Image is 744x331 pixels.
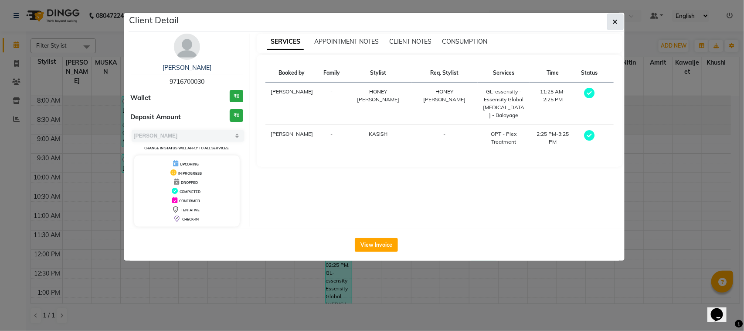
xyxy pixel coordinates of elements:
[131,112,181,122] span: Deposit Amount
[265,83,318,125] td: [PERSON_NAME]
[179,199,200,203] span: CONFIRMED
[530,125,576,152] td: 2:25 PM-3:25 PM
[131,93,151,103] span: Wallet
[411,64,478,83] th: Req. Stylist
[483,130,525,146] div: OPT - Plex Treatment
[314,38,379,45] span: APPOINTMENT NOTES
[707,296,735,322] iframe: chat widget
[483,103,525,119] div: [MEDICAL_DATA] - Balayage
[170,78,204,86] span: 9716700030
[267,34,304,50] span: SERVICES
[411,125,478,152] td: -
[483,88,525,103] div: GL-essensity - Essensity Global
[181,180,198,185] span: DROPPED
[478,64,530,83] th: Services
[355,238,398,252] button: View Invoice
[442,38,487,45] span: CONSUMPTION
[530,64,576,83] th: Time
[318,64,345,83] th: Family
[265,64,318,83] th: Booked by
[174,34,200,60] img: avatar
[144,146,229,150] small: Change in status will apply to all services.
[181,208,200,212] span: TENTATIVE
[357,88,399,103] span: HONEY [PERSON_NAME]
[530,83,576,125] td: 11:25 AM-2:25 PM
[178,171,202,176] span: IN PROGRESS
[230,109,243,122] h3: ₹0
[180,190,200,194] span: COMPLETED
[389,38,431,45] span: CLIENT NOTES
[423,88,465,103] span: HONEY [PERSON_NAME]
[345,64,411,83] th: Stylist
[265,125,318,152] td: [PERSON_NAME]
[576,64,603,83] th: Status
[230,90,243,103] h3: ₹0
[129,14,179,27] h5: Client Detail
[318,83,345,125] td: -
[163,64,211,72] a: [PERSON_NAME]
[318,125,345,152] td: -
[369,131,387,137] span: KASISH
[182,217,199,221] span: CHECK-IN
[180,162,199,166] span: UPCOMING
